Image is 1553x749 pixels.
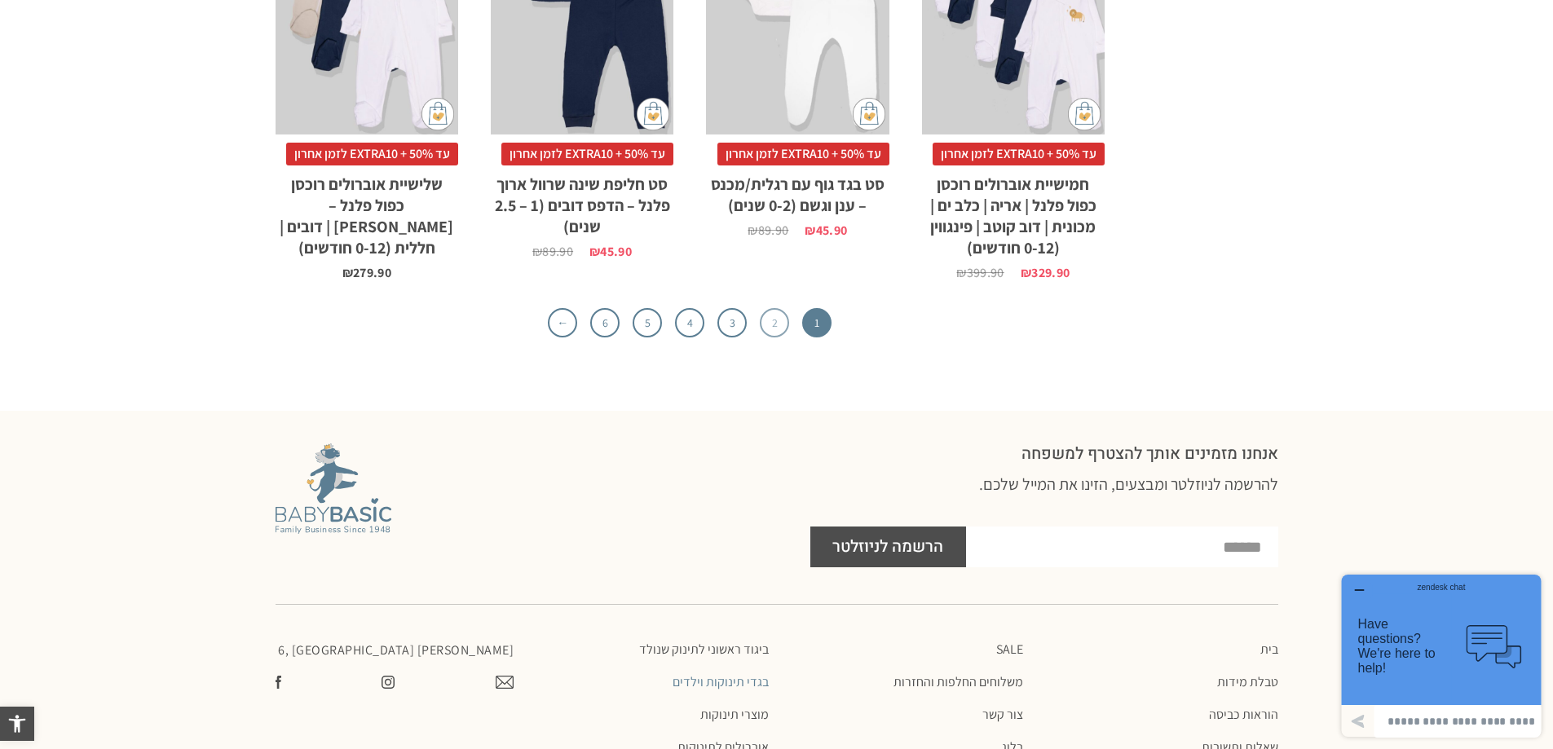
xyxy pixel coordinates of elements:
a: טבלת מידות [1039,674,1278,690]
img: cat-mini-atc.png [637,98,669,130]
span: עד 50% + EXTRA10 לזמן אחרון [501,143,673,165]
img: cat-mini-atc.png [421,98,454,130]
a: עמוד 2 [760,308,789,337]
h2: סט בגד גוף עם רגלית/מכנס – ענן וגשם (0-2 שנים) [706,165,889,216]
form: Footer NLTR Form [810,527,1278,567]
img: Baby Basic מבית אריה בגדים לתינוקות [276,443,391,534]
span: ₪ [589,243,600,260]
h2: חמישיית אוברולים רוכסן כפול פלנל | אריה | כלב ים | מכונית | דוב קוטב | פינגווין (0-12 חודשים) [922,165,1105,258]
bdi: 89.90 [748,222,788,239]
a: מוצרי תינוקות [530,707,769,723]
bdi: 399.90 [956,264,1004,281]
img: cat-mini-atc.png [1068,98,1101,130]
span: ₪ [748,222,757,239]
h2: אנחנו מזמינים אותך להצטרף למשפחה [810,443,1278,465]
a: בגדי תינוקות וילדים [530,674,769,690]
nav: עימוד מוצר [276,308,1105,337]
span: עמוד 1 [802,308,832,337]
button: הרשמה לניוזלטר [810,527,966,567]
bdi: 45.90 [805,222,847,239]
a: עמוד 3 [717,308,747,337]
span: ₪ [342,264,353,281]
bdi: 89.90 [532,243,573,260]
iframe: פותח יישומון שאפשר לשוחח בו בצ'אט עם אחד הנציגים שלנו [1335,568,1547,743]
a: ביגוד ראשוני לתינוק שנולד [530,641,769,658]
bdi: 329.90 [1021,264,1070,281]
p: [PERSON_NAME] 6, [GEOGRAPHIC_DATA] [276,641,514,659]
a: SALE [785,641,1024,658]
a: עמוד 6 [590,308,620,337]
h3: להרשמה לניוזלטר ומבצעים, הזינו את המייל שלכם. [810,473,1278,518]
span: ₪ [805,222,815,239]
span: עד 50% + EXTRA10 לזמן אחרון [933,143,1105,165]
span: הרשמה לניוזלטר [832,527,943,567]
span: עד 50% + EXTRA10 לזמן אחרון [286,143,458,165]
img: צפו בעמוד שלנו באינסטגרם [382,676,395,689]
h2: סט חליפת שינה שרוול ארוך פלנל – הדפס דובים (1 – 2.5 שנים) [491,165,673,237]
img: צרו קשר עם בייבי בייסיק במייל [496,676,514,689]
a: בית [1039,641,1278,658]
a: ← [548,308,577,337]
a: עמוד 4 [675,308,704,337]
a: הוראות כביסה [1039,707,1278,723]
span: ₪ [956,264,966,281]
a: צור קשר [785,707,1024,723]
h2: שלישיית אוברולים רוכסן כפול פלנל – [PERSON_NAME] | דובים | חללית (0-12 חודשים) [276,165,458,258]
a: משלוחים החלפות והחזרות [785,674,1024,690]
bdi: 279.90 [342,264,391,281]
img: עשו לנו לייק בפייסבוק [276,676,281,689]
a: עמוד 5 [633,308,662,337]
span: עד 50% + EXTRA10 לזמן אחרון [717,143,889,165]
span: ₪ [1021,264,1031,281]
span: ₪ [532,243,542,260]
bdi: 45.90 [589,243,632,260]
img: cat-mini-atc.png [853,98,885,130]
